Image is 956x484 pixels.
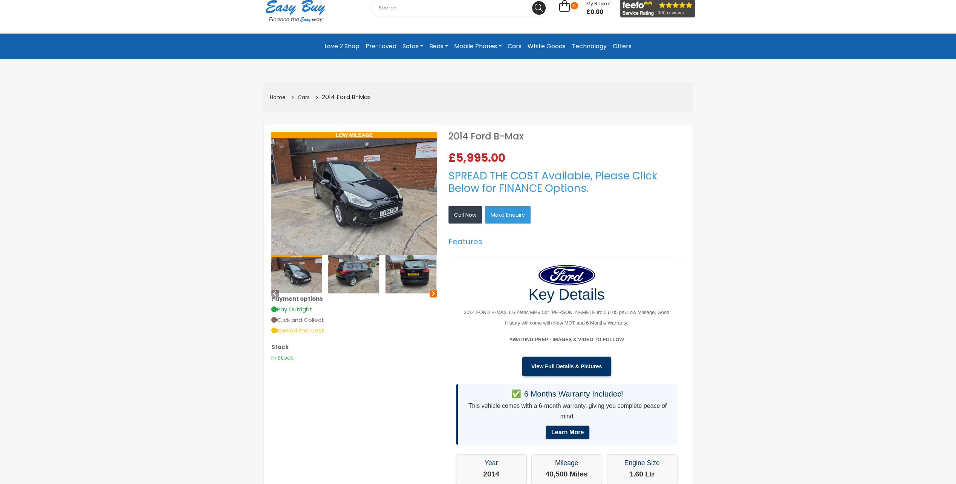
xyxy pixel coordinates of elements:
p: 1.60 Ltr [612,469,673,479]
span: Spread the Cost [271,326,324,334]
a: Sofas [399,40,426,53]
h3: SPREAD THE COST Available, Please Click Below for FINANCE Options. [448,170,685,195]
h1: Key Details [456,285,678,303]
h3: Engine Size [612,459,673,467]
a: Beds [426,40,451,53]
a: Learn More [546,426,589,439]
span: Click and Collect [271,316,324,324]
p: 2014 [461,469,522,479]
a: Make Enquiry [485,206,531,224]
li: 2014 Ford B-Max [312,92,372,103]
a: Cars [298,93,310,101]
span: In Stock [271,354,293,361]
h3: Year [461,459,522,467]
a: Call Now [448,206,482,224]
h3: Mileage [536,459,597,467]
span: Pay Outright [271,305,312,313]
a: Technology [569,40,610,53]
strong: AWAITING PREP - IMAGES & VIDEO TO FOLLOW [509,337,624,342]
a: Mobile Phones [451,40,505,53]
a: 0 My Basket £0.00 [559,4,611,13]
span: 0 [571,2,578,9]
span: £0.00 [586,8,611,16]
h5: Features [448,237,685,246]
b: Payment options [271,295,323,303]
p: 40,500 Miles [536,469,597,479]
p: This vehicle comes with a 6-month warranty, giving you complete peace of mind. [463,401,672,422]
span: £5,995.00 [448,152,508,164]
a: Home [270,93,286,101]
a: Offers [610,40,635,53]
a: View Full Details & Pictures [522,357,611,376]
p: 2014 FORD B-MAX 1.6 Zetec MPV 5dr [PERSON_NAME] Euro 5 (105 ps) Low Mileage, Good History will co... [456,307,678,328]
h3: 6 Months Warranty Included! [463,389,672,399]
a: White Goods [525,40,569,53]
a: Cars [505,40,525,53]
a: Love 2 Shop [321,40,363,53]
h1: 2014 Ford B-Max [448,132,685,141]
a: Pre-Loved [363,40,399,53]
b: Stock [271,343,289,351]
